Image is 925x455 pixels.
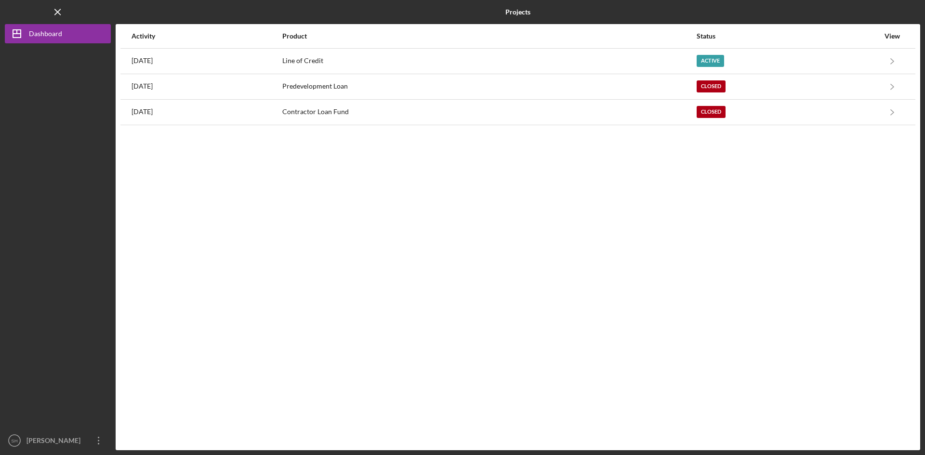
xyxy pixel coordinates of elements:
[282,100,696,124] div: Contractor Loan Fund
[132,57,153,65] time: 2025-08-20 16:26
[697,32,879,40] div: Status
[132,82,153,90] time: 2023-09-01 16:56
[132,108,153,116] time: 2023-08-16 22:04
[505,8,530,16] b: Projects
[5,431,111,450] button: SH[PERSON_NAME]
[282,75,696,99] div: Predevelopment Loan
[5,24,111,43] button: Dashboard
[282,49,696,73] div: Line of Credit
[697,55,724,67] div: Active
[24,431,87,453] div: [PERSON_NAME]
[11,438,17,443] text: SH
[132,32,281,40] div: Activity
[697,80,726,92] div: Closed
[880,32,904,40] div: View
[282,32,696,40] div: Product
[697,106,726,118] div: Closed
[29,24,62,46] div: Dashboard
